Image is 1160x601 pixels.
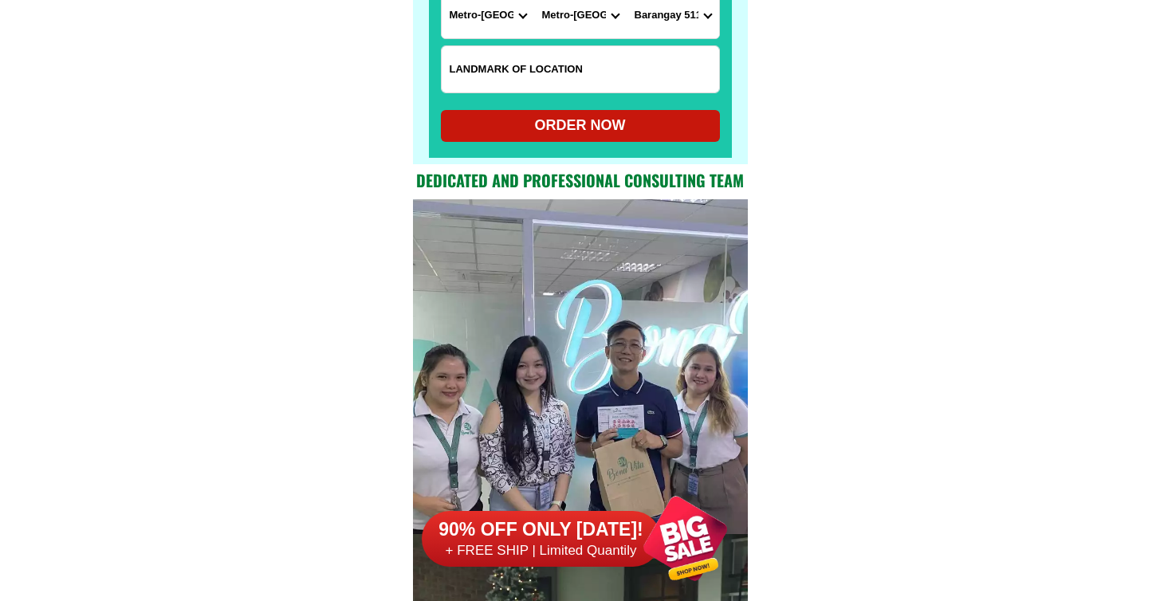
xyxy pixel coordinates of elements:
[413,168,748,192] h2: Dedicated and professional consulting team
[422,518,661,542] h6: 90% OFF ONLY [DATE]!
[442,46,719,92] input: Input LANDMARKOFLOCATION
[422,542,661,560] h6: + FREE SHIP | Limited Quantily
[441,115,720,136] div: ORDER NOW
